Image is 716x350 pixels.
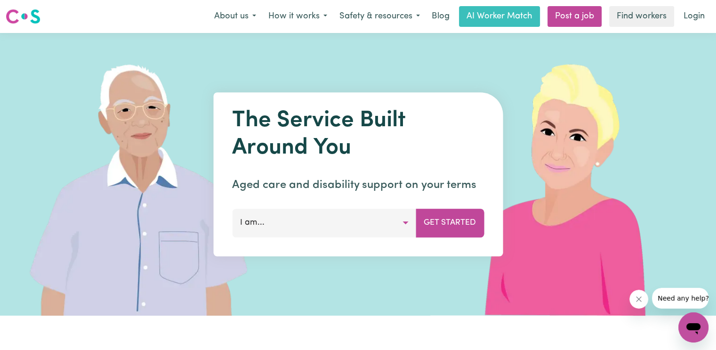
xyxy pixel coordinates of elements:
[652,288,708,309] iframe: Message from company
[609,6,674,27] a: Find workers
[232,107,484,162] h1: The Service Built Around You
[416,209,484,237] button: Get Started
[232,209,416,237] button: I am...
[547,6,602,27] a: Post a job
[678,312,708,342] iframe: Button to launch messaging window
[6,8,40,25] img: Careseekers logo
[333,7,426,26] button: Safety & resources
[232,177,484,194] p: Aged care and disability support on your terms
[459,6,540,27] a: AI Worker Match
[6,6,40,27] a: Careseekers logo
[262,7,333,26] button: How it works
[629,290,648,309] iframe: Close message
[6,7,57,14] span: Need any help?
[426,6,455,27] a: Blog
[678,6,710,27] a: Login
[208,7,262,26] button: About us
